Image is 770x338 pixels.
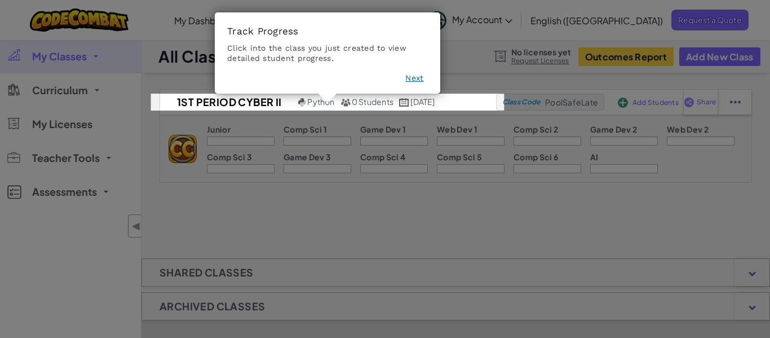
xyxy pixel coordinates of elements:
[227,25,428,37] h3: Track Progress
[227,43,428,63] div: Click into the class you just created to view detailed student progress.
[307,96,334,107] span: Python
[352,96,393,107] span: 0 Students
[405,72,423,84] button: Next
[340,98,351,107] img: MultipleUsers.png
[502,99,541,106] span: Class Code
[160,94,496,111] a: 1st Period Cyber II Python 0 Students [DATE]
[399,98,409,107] img: calendar.svg
[298,98,307,107] img: python.png
[160,94,295,111] h2: 1st Period Cyber II
[410,96,435,107] span: [DATE]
